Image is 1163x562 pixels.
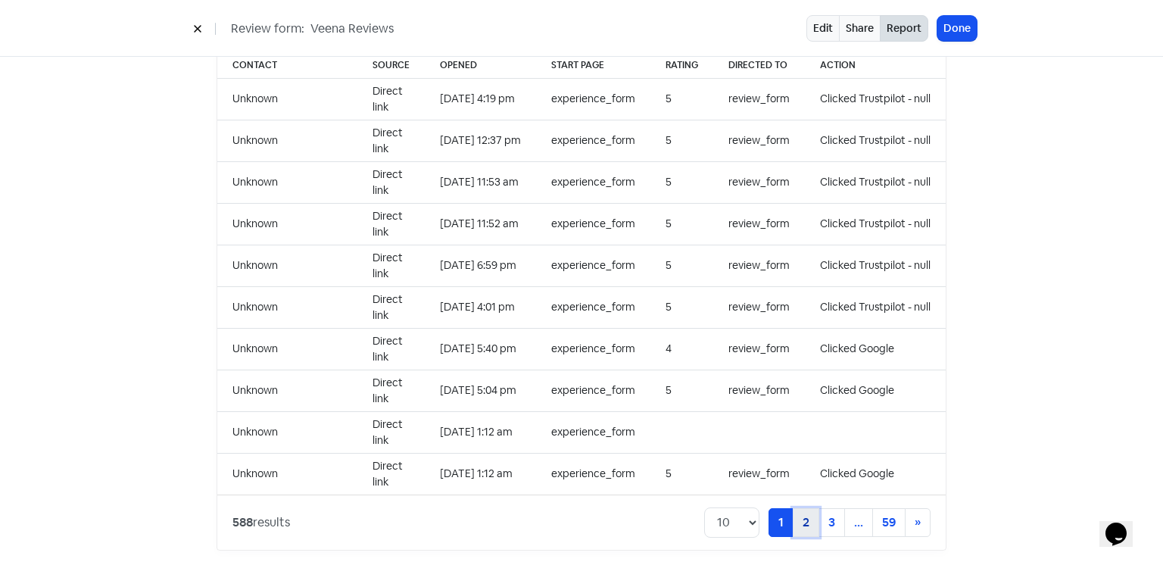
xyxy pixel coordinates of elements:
iframe: chat widget [1099,501,1148,547]
td: review_form [713,120,805,161]
td: [DATE] 4:19 pm [425,78,536,120]
th: Source [357,52,425,79]
td: 4 [650,328,713,370]
td: experience_form [536,203,650,245]
td: [DATE] 1:12 am [425,453,536,495]
a: Share [839,15,881,42]
td: Unknown [217,370,357,411]
td: review_form [713,245,805,286]
a: 3 [818,508,845,537]
td: 5 [650,120,713,161]
td: experience_form [536,286,650,328]
td: Unknown [217,161,357,203]
td: Direct link [357,328,425,370]
div: results [232,514,290,532]
td: experience_form [536,411,650,453]
td: [DATE] 11:53 am [425,161,536,203]
td: review_form [713,161,805,203]
td: Clicked Trustpilot - null [805,161,946,203]
td: review_form [713,370,805,411]
td: 5 [650,161,713,203]
td: Unknown [217,328,357,370]
td: Unknown [217,411,357,453]
th: Directed to [713,52,805,79]
td: [DATE] 4:01 pm [425,286,536,328]
td: Clicked Trustpilot - null [805,203,946,245]
td: 5 [650,453,713,495]
a: Edit [806,15,840,42]
td: [DATE] 1:12 am [425,411,536,453]
td: Clicked Trustpilot - null [805,245,946,286]
td: 5 [650,78,713,120]
td: Direct link [357,203,425,245]
th: Opened [425,52,536,79]
td: Direct link [357,120,425,161]
td: experience_form [536,161,650,203]
a: Next [905,508,931,537]
td: Direct link [357,286,425,328]
th: Contact [217,52,357,79]
td: 5 [650,370,713,411]
td: experience_form [536,328,650,370]
td: review_form [713,78,805,120]
td: Unknown [217,78,357,120]
td: Direct link [357,161,425,203]
button: Done [937,16,977,41]
td: [DATE] 5:04 pm [425,370,536,411]
td: [DATE] 11:52 am [425,203,536,245]
td: Direct link [357,453,425,495]
a: ... [844,508,873,537]
td: Clicked Trustpilot - null [805,286,946,328]
td: [DATE] 12:37 pm [425,120,536,161]
a: 59 [872,508,906,537]
a: 2 [793,508,819,537]
th: Action [805,52,946,79]
td: 5 [650,245,713,286]
td: Direct link [357,78,425,120]
td: 5 [650,203,713,245]
td: Direct link [357,370,425,411]
td: Unknown [217,203,357,245]
td: [DATE] 6:59 pm [425,245,536,286]
td: Unknown [217,120,357,161]
button: Report [880,15,928,42]
td: Clicked Google [805,328,946,370]
strong: 588 [232,514,253,530]
a: 1 [769,508,794,537]
td: experience_form [536,453,650,495]
td: 5 [650,286,713,328]
td: Unknown [217,453,357,495]
td: Direct link [357,411,425,453]
td: experience_form [536,245,650,286]
td: Clicked Trustpilot - null [805,78,946,120]
td: Unknown [217,286,357,328]
td: Clicked Trustpilot - null [805,120,946,161]
span: Review form: [231,20,304,38]
td: review_form [713,203,805,245]
td: experience_form [536,78,650,120]
span: » [915,514,921,530]
th: Rating [650,52,713,79]
td: [DATE] 5:40 pm [425,328,536,370]
th: Start page [536,52,650,79]
td: Clicked Google [805,453,946,495]
td: experience_form [536,370,650,411]
td: review_form [713,328,805,370]
td: Direct link [357,245,425,286]
td: review_form [713,286,805,328]
td: Unknown [217,245,357,286]
td: review_form [713,453,805,495]
td: Clicked Google [805,370,946,411]
td: experience_form [536,120,650,161]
